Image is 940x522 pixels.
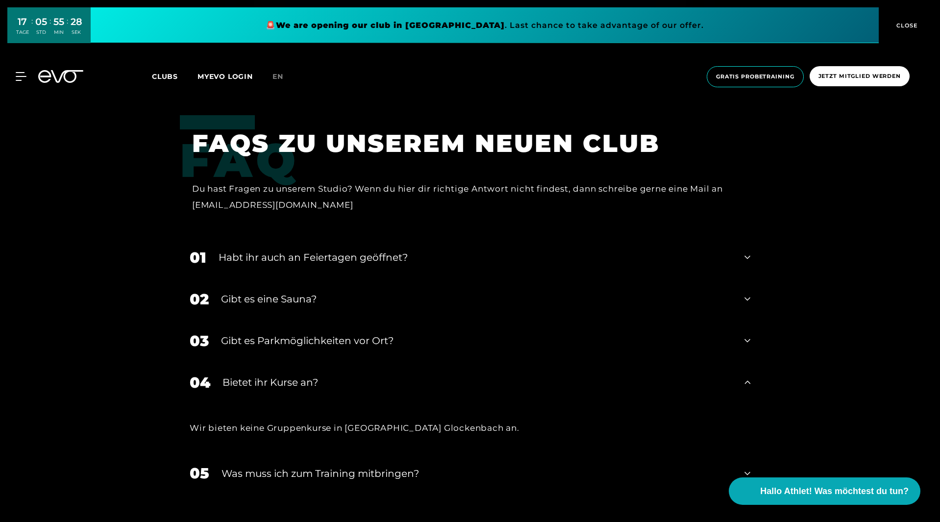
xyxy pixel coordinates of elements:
[760,485,909,498] span: Hallo Athlet! Was möchtest du tun?
[223,375,732,390] div: Bietet ihr Kurse an?
[190,372,210,394] div: 04
[729,477,920,505] button: Hallo Athlet! Was möchtest du tun?
[221,292,732,306] div: Gibt es eine Sauna?
[894,21,918,30] span: CLOSE
[53,15,64,29] div: 55
[807,66,913,87] a: Jetzt Mitglied werden
[222,466,732,481] div: Was muss ich zum Training mitbringen?
[192,127,736,159] h1: FAQS ZU UNSEREM NEUEN CLUB
[272,71,295,82] a: en
[35,15,47,29] div: 05
[152,72,178,81] span: Clubs
[16,29,29,36] div: TAGE
[190,247,206,269] div: 01
[190,420,750,436] div: Wir bieten keine Gruppenkurse in [GEOGRAPHIC_DATA] Glockenbach an.
[71,15,82,29] div: 28
[879,7,933,43] button: CLOSE
[190,462,209,484] div: 05
[272,72,283,81] span: en
[35,29,47,36] div: STD
[818,72,901,80] span: Jetzt Mitglied werden
[190,330,209,352] div: 03
[704,66,807,87] a: Gratis Probetraining
[53,29,64,36] div: MIN
[219,250,732,265] div: Habt ihr auch an Feiertagen geöffnet?
[190,288,209,310] div: 02
[198,72,253,81] a: MYEVO LOGIN
[31,16,33,42] div: :
[221,333,732,348] div: Gibt es Parkmöglichkeiten vor Ort?
[16,15,29,29] div: 17
[49,16,51,42] div: :
[192,181,736,213] div: Du hast Fragen zu unserem Studio? Wenn du hier dir richtige Antwort nicht findest, dann schreibe ...
[152,72,198,81] a: Clubs
[67,16,68,42] div: :
[71,29,82,36] div: SEK
[716,73,794,81] span: Gratis Probetraining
